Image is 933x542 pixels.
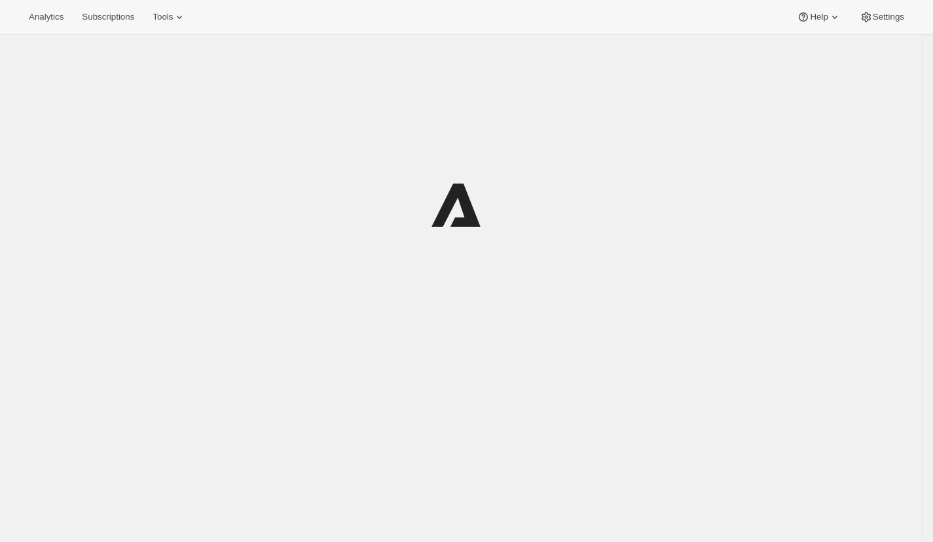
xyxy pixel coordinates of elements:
button: Help [789,8,849,26]
span: Subscriptions [82,12,134,22]
button: Subscriptions [74,8,142,26]
span: Settings [873,12,904,22]
button: Tools [145,8,194,26]
span: Tools [153,12,173,22]
button: Settings [852,8,912,26]
span: Help [810,12,828,22]
span: Analytics [29,12,64,22]
button: Analytics [21,8,71,26]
